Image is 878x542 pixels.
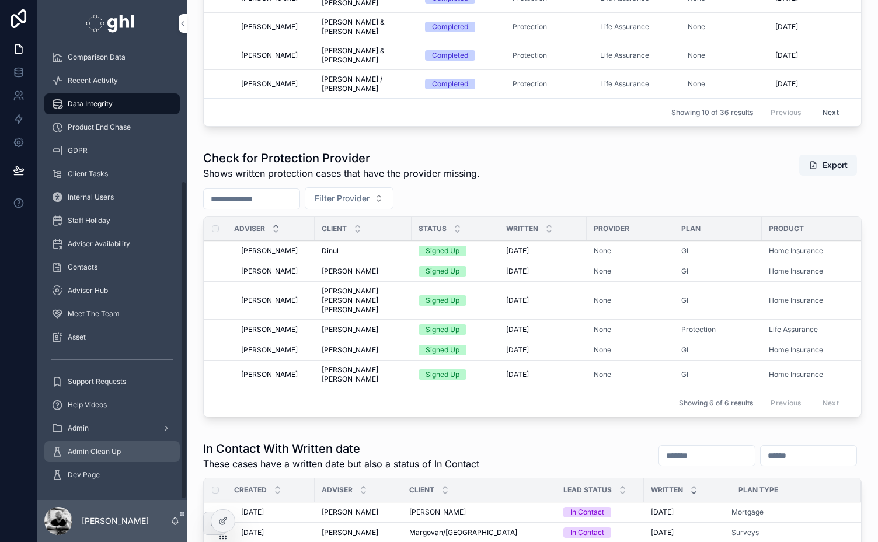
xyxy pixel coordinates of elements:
[594,296,611,305] a: None
[506,267,529,276] span: [DATE]
[322,224,347,233] span: Client
[68,76,118,85] span: Recent Activity
[600,22,649,32] span: Life Assurance
[769,345,823,355] a: Home Insurance
[775,51,849,60] a: [DATE]
[738,485,778,495] span: Plan Type
[203,150,480,166] h1: Check for Protection Provider
[594,345,667,355] a: None
[688,79,761,89] a: None
[594,296,667,305] a: None
[322,246,405,256] a: Dinul
[594,246,667,256] a: None
[419,369,492,380] a: Signed Up
[419,266,492,277] a: Signed Up
[322,528,395,537] a: [PERSON_NAME]
[506,267,580,276] a: [DATE]
[241,370,298,379] span: [PERSON_NAME]
[731,528,847,537] a: Surveys
[651,528,674,537] span: [DATE]
[322,267,378,276] span: [PERSON_NAME]
[68,123,131,132] span: Product End Chase
[419,324,492,335] a: Signed Up
[513,79,547,89] span: Protection
[513,79,586,89] a: Protection
[322,345,378,355] span: [PERSON_NAME]
[769,345,842,355] a: Home Insurance
[506,370,580,379] a: [DATE]
[651,508,674,517] span: [DATE]
[769,267,842,276] a: Home Insurance
[814,103,847,121] button: Next
[506,224,538,233] span: Written
[425,22,499,32] a: Completed
[513,22,586,32] a: Protection
[594,224,629,233] span: Provider
[241,267,298,276] span: [PERSON_NAME]
[322,325,378,334] span: [PERSON_NAME]
[769,246,823,256] a: Home Insurance
[563,485,612,495] span: Lead Status
[322,46,411,65] a: [PERSON_NAME] & [PERSON_NAME]
[681,224,701,233] span: Plan
[426,324,459,335] div: Signed Up
[44,47,180,68] a: Comparison Data
[681,325,755,334] a: Protection
[322,365,405,384] a: [PERSON_NAME] [PERSON_NAME]
[600,22,674,32] a: Life Assurance
[563,507,637,517] a: In Contact
[769,296,842,305] a: Home Insurance
[688,79,705,89] a: None
[671,108,753,117] span: Showing 10 of 36 results
[68,193,114,202] span: Internal Users
[425,79,499,89] a: Completed
[731,528,759,537] a: Surveys
[241,508,264,517] span: [DATE]
[513,22,547,32] a: Protection
[731,508,764,517] span: Mortgage
[44,140,180,161] a: GDPR
[241,370,308,379] a: [PERSON_NAME]
[775,22,798,32] span: [DATE]
[563,527,637,538] a: In Contact
[68,239,130,249] span: Adviser Availability
[68,53,126,62] span: Comparison Data
[322,286,405,314] a: [PERSON_NAME] [PERSON_NAME] [PERSON_NAME]
[44,418,180,439] a: Admin
[651,485,683,495] span: Written
[68,263,97,272] span: Contacts
[594,345,611,355] a: None
[68,400,107,410] span: Help Videos
[44,210,180,231] a: Staff Holiday
[769,325,842,334] a: Life Assurance
[769,224,804,233] span: Product
[409,508,549,517] a: [PERSON_NAME]
[68,470,100,480] span: Dev Page
[570,507,604,517] div: In Contact
[681,296,755,305] a: GI
[241,246,298,256] span: [PERSON_NAME]
[419,246,492,256] a: Signed Up
[86,14,138,33] img: App logo
[594,267,611,276] span: None
[769,267,823,276] span: Home Insurance
[234,485,267,495] span: Created
[688,51,705,60] a: None
[506,296,529,305] span: [DATE]
[241,296,298,305] span: [PERSON_NAME]
[681,267,688,276] span: GI
[409,528,517,537] span: Margovan/[GEOGRAPHIC_DATA]
[315,193,370,204] span: Filter Provider
[688,22,705,32] span: None
[594,325,667,334] a: None
[426,246,459,256] div: Signed Up
[681,246,688,256] a: GI
[681,370,755,379] a: GI
[82,515,149,527] p: [PERSON_NAME]
[681,345,688,355] span: GI
[506,345,580,355] a: [DATE]
[681,370,688,379] a: GI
